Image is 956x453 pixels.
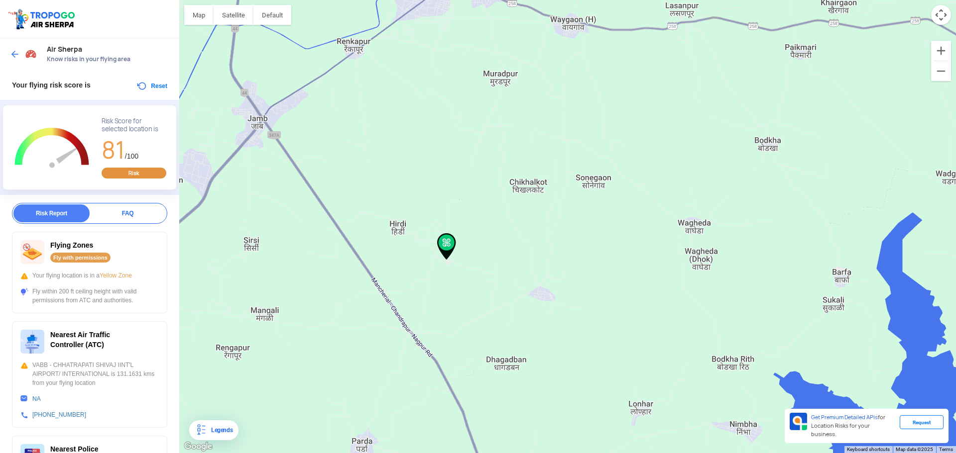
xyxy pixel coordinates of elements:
img: Premium APIs [790,413,807,430]
div: Risk Report [13,204,90,222]
button: Keyboard shortcuts [847,446,890,453]
div: for Location Risks for your business. [807,413,900,439]
span: Air Sherpa [47,45,169,53]
g: Chart [10,117,94,180]
img: ic_nofly.svg [20,240,44,264]
button: Reset [136,80,167,92]
div: Risk Score for selected location is [102,117,166,133]
span: 81 [102,134,125,166]
span: Flying Zones [50,241,93,249]
span: Nearest Air Traffic Controller (ATC) [50,331,110,349]
img: ic_tgdronemaps.svg [7,7,78,30]
div: Fly with permissions [50,253,111,263]
div: Fly within 200 ft ceiling height with valid permissions from ATC and authorities. [20,287,159,305]
a: [PHONE_NUMBER] [32,411,86,418]
button: Show satellite imagery [214,5,253,25]
button: Map camera controls [931,5,951,25]
img: ic_arrow_back_blue.svg [10,49,20,59]
div: VABB - CHHATRAPATI SHIVAJ IINT'L AIRPORT/ INTERNATIONAL is 131.1631 kms from your flying location [20,361,159,387]
a: Open this area in Google Maps (opens a new window) [182,440,215,453]
span: /100 [125,152,138,160]
div: Risk [102,168,166,179]
img: Legends [195,424,207,436]
button: Zoom in [931,41,951,61]
span: Know risks in your flying area [47,55,169,63]
img: Risk Scores [25,48,37,60]
img: ic_atc.svg [20,330,44,354]
div: Your flying location is in a [20,271,159,280]
button: Zoom out [931,61,951,81]
img: Google [182,440,215,453]
span: Your flying risk score is [12,81,91,89]
button: Show street map [184,5,214,25]
a: NA [32,395,41,402]
a: Terms [939,447,953,452]
div: Legends [207,424,233,436]
div: Request [900,415,944,429]
span: Yellow Zone [100,272,132,279]
span: Map data ©2025 [896,447,933,452]
div: FAQ [90,204,166,222]
span: Get Premium Detailed APIs [811,414,878,421]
